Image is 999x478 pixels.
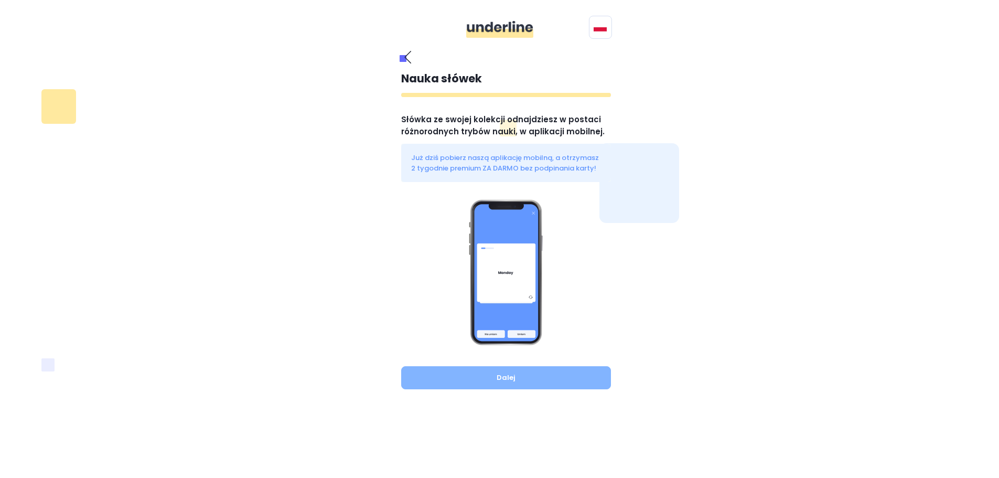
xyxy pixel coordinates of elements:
[401,366,611,389] button: Dalej
[466,21,533,38] img: ddgMu+Zv+CXDCfumCWfsmuPlDdRfDDxAd9LAAAAAAElFTkSuQmCC
[401,114,611,137] p: Słówka ze swojej kolekcji odnajdziesz w postaci różnorodnych trybów nauki, w aplikacji mobilnej.
[401,144,611,182] div: Już dziś pobierz naszą aplikację mobilną, a otrzymasz 2 tygodnie premium ZA DARMO bez podpinania ...
[594,23,607,31] img: svg+xml;base64,PHN2ZyB4bWxucz0iaHR0cDovL3d3dy53My5vcmcvMjAwMC9zdmciIGlkPSJGbGFnIG9mIFBvbGFuZCIgdm...
[469,199,543,346] img: MobileAppLearning-467fe74d205186c145b509e4959f4106.png
[401,70,611,87] p: Nauka słówek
